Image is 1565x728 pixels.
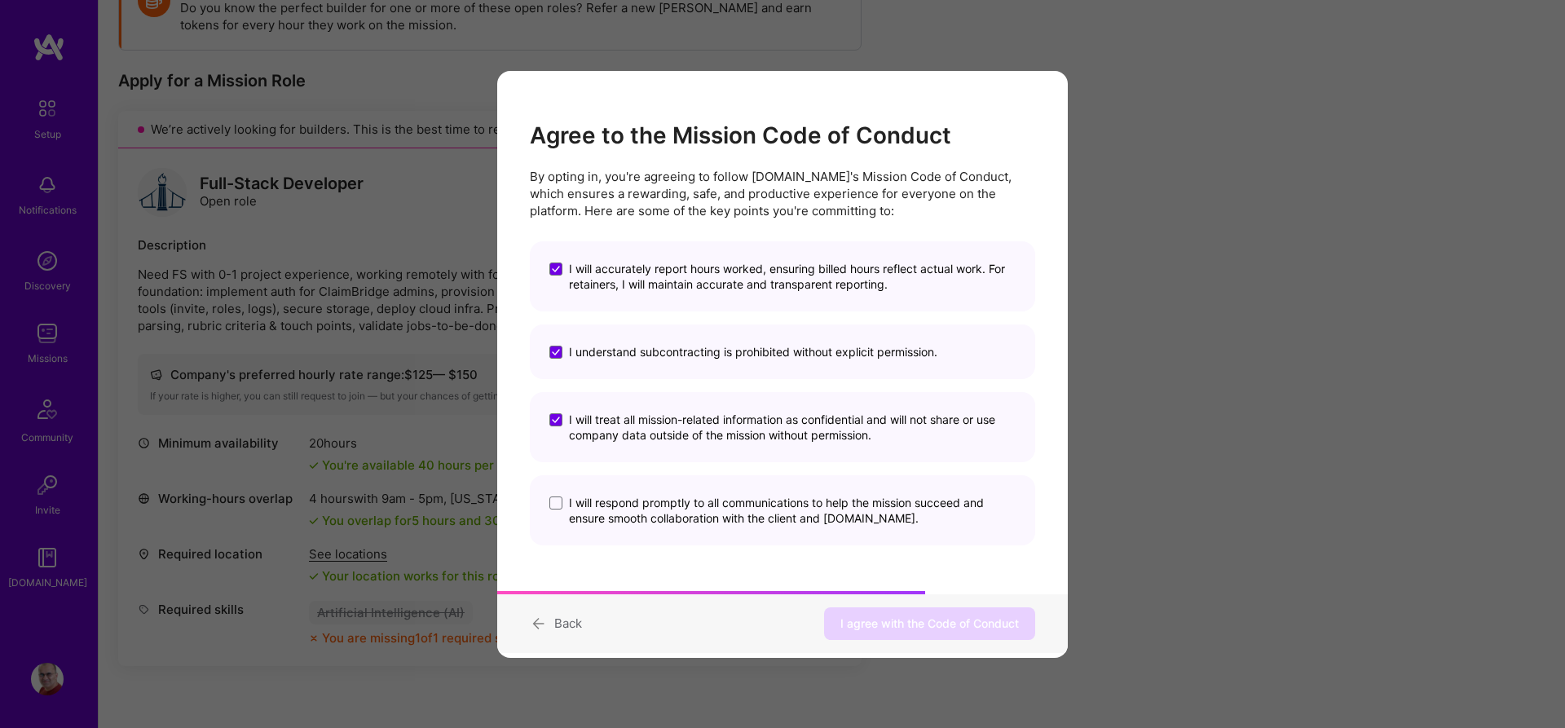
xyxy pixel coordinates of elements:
button: Back [530,613,582,635]
span: Back [554,615,582,630]
i: icon ArrowBack [530,613,548,635]
span: I will treat all mission-related information as confidential and will not share or use company da... [569,412,1016,443]
p: By opting in, you're agreeing to follow [DOMAIN_NAME]'s Mission Code of Conduct, which ensures a ... [530,168,1035,219]
span: I understand subcontracting is prohibited without explicit permission. [569,344,937,360]
div: modal [497,71,1068,658]
span: I will respond promptly to all communications to help the mission succeed and ensure smooth colla... [569,495,1016,526]
span: I will accurately report hours worked, ensuring billed hours reflect actual work. For retainers, ... [569,261,1016,292]
h2: Agree to the Mission Code of Conduct [530,122,1035,149]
